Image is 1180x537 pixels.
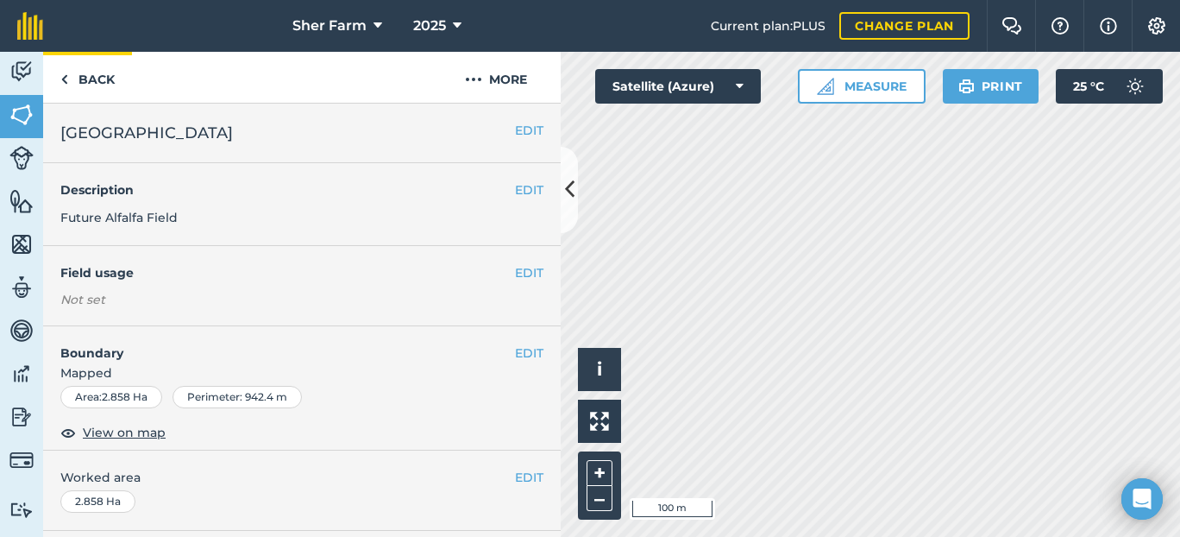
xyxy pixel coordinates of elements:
[9,146,34,170] img: svg+xml;base64,PD94bWwgdmVyc2lvbj0iMS4wIiBlbmNvZGluZz0idXRmLTgiPz4KPCEtLSBHZW5lcmF0b3I6IEFkb2JlIE...
[43,52,132,103] a: Back
[1073,69,1104,104] span: 25 ° C
[60,263,515,282] h4: Field usage
[515,121,543,140] button: EDIT
[60,422,76,443] img: svg+xml;base64,PHN2ZyB4bWxucz0iaHR0cDovL3d3dy53My5vcmcvMjAwMC9zdmciIHdpZHRoPSIxOCIgaGVpZ2h0PSIyNC...
[43,363,561,382] span: Mapped
[43,326,515,363] h4: Boundary
[1100,16,1117,36] img: svg+xml;base64,PHN2ZyB4bWxucz0iaHR0cDovL3d3dy53My5vcmcvMjAwMC9zdmciIHdpZHRoPSIxNyIgaGVpZ2h0PSIxNy...
[173,386,302,408] div: Perimeter : 942.4 m
[9,102,34,128] img: svg+xml;base64,PHN2ZyB4bWxucz0iaHR0cDovL3d3dy53My5vcmcvMjAwMC9zdmciIHdpZHRoPSI1NiIgaGVpZ2h0PSI2MC...
[587,486,612,511] button: –
[431,52,561,103] button: More
[465,69,482,90] img: svg+xml;base64,PHN2ZyB4bWxucz0iaHR0cDovL3d3dy53My5vcmcvMjAwMC9zdmciIHdpZHRoPSIyMCIgaGVpZ2h0PSIyNC...
[817,78,834,95] img: Ruler icon
[60,386,162,408] div: Area : 2.858 Ha
[17,12,43,40] img: fieldmargin Logo
[515,263,543,282] button: EDIT
[60,180,543,199] h4: Description
[60,210,178,225] span: Future Alfalfa Field
[943,69,1039,104] button: Print
[60,291,543,308] div: Not set
[60,121,233,145] span: [GEOGRAPHIC_DATA]
[1050,17,1070,35] img: A question mark icon
[587,460,612,486] button: +
[9,404,34,430] img: svg+xml;base64,PD94bWwgdmVyc2lvbj0iMS4wIiBlbmNvZGluZz0idXRmLTgiPz4KPCEtLSBHZW5lcmF0b3I6IEFkb2JlIE...
[9,275,34,300] img: svg+xml;base64,PD94bWwgdmVyc2lvbj0iMS4wIiBlbmNvZGluZz0idXRmLTgiPz4KPCEtLSBHZW5lcmF0b3I6IEFkb2JlIE...
[1118,69,1152,104] img: svg+xml;base64,PD94bWwgdmVyc2lvbj0iMS4wIiBlbmNvZGluZz0idXRmLTgiPz4KPCEtLSBHZW5lcmF0b3I6IEFkb2JlIE...
[958,76,975,97] img: svg+xml;base64,PHN2ZyB4bWxucz0iaHR0cDovL3d3dy53My5vcmcvMjAwMC9zdmciIHdpZHRoPSIxOSIgaGVpZ2h0PSIyNC...
[578,348,621,391] button: i
[1146,17,1167,35] img: A cog icon
[515,180,543,199] button: EDIT
[9,231,34,257] img: svg+xml;base64,PHN2ZyB4bWxucz0iaHR0cDovL3d3dy53My5vcmcvMjAwMC9zdmciIHdpZHRoPSI1NiIgaGVpZ2h0PSI2MC...
[9,361,34,387] img: svg+xml;base64,PD94bWwgdmVyc2lvbj0iMS4wIiBlbmNvZGluZz0idXRmLTgiPz4KPCEtLSBHZW5lcmF0b3I6IEFkb2JlIE...
[60,468,543,487] span: Worked area
[1121,478,1163,520] div: Open Intercom Messenger
[292,16,367,36] span: Sher Farm
[515,468,543,487] button: EDIT
[590,412,609,431] img: Four arrows, one pointing top left, one top right, one bottom right and the last bottom left
[60,422,166,443] button: View on map
[60,69,68,90] img: svg+xml;base64,PHN2ZyB4bWxucz0iaHR0cDovL3d3dy53My5vcmcvMjAwMC9zdmciIHdpZHRoPSI5IiBoZWlnaHQ9IjI0Ii...
[413,16,446,36] span: 2025
[9,59,34,85] img: svg+xml;base64,PD94bWwgdmVyc2lvbj0iMS4wIiBlbmNvZGluZz0idXRmLTgiPz4KPCEtLSBHZW5lcmF0b3I6IEFkb2JlIE...
[60,490,135,513] div: 2.858 Ha
[1056,69,1163,104] button: 25 °C
[9,188,34,214] img: svg+xml;base64,PHN2ZyB4bWxucz0iaHR0cDovL3d3dy53My5vcmcvMjAwMC9zdmciIHdpZHRoPSI1NiIgaGVpZ2h0PSI2MC...
[9,502,34,518] img: svg+xml;base64,PD94bWwgdmVyc2lvbj0iMS4wIiBlbmNvZGluZz0idXRmLTgiPz4KPCEtLSBHZW5lcmF0b3I6IEFkb2JlIE...
[798,69,926,104] button: Measure
[711,16,825,35] span: Current plan : PLUS
[9,318,34,344] img: svg+xml;base64,PD94bWwgdmVyc2lvbj0iMS4wIiBlbmNvZGluZz0idXRmLTgiPz4KPCEtLSBHZW5lcmF0b3I6IEFkb2JlIE...
[515,344,543,363] button: EDIT
[1001,17,1022,35] img: Two speech bubbles overlapping with the left bubble in the forefront
[595,69,761,104] button: Satellite (Azure)
[83,423,166,442] span: View on map
[597,358,602,380] span: i
[9,448,34,472] img: svg+xml;base64,PD94bWwgdmVyc2lvbj0iMS4wIiBlbmNvZGluZz0idXRmLTgiPz4KPCEtLSBHZW5lcmF0b3I6IEFkb2JlIE...
[839,12,970,40] a: Change plan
